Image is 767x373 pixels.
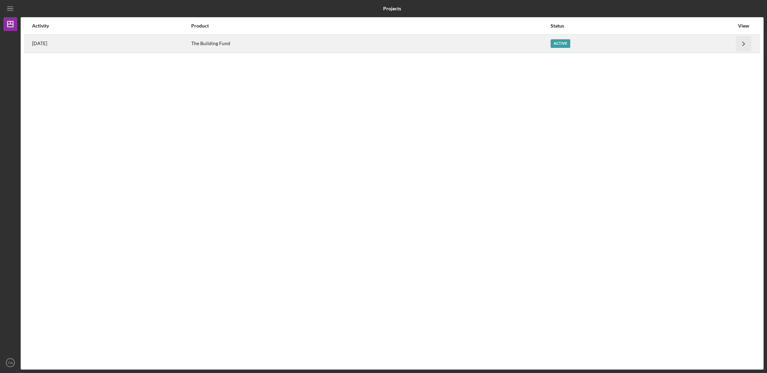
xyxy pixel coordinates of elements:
[735,23,752,29] div: View
[551,23,734,29] div: Status
[191,35,550,52] div: The Building Fund
[3,356,17,370] button: TW
[32,23,191,29] div: Activity
[191,23,550,29] div: Product
[383,6,401,11] b: Projects
[32,41,47,46] time: 2025-09-01 17:54
[8,361,13,365] text: TW
[551,39,570,48] div: Active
